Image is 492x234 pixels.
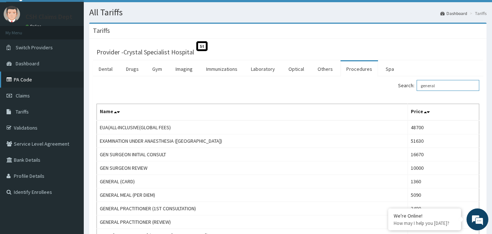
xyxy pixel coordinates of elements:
[408,175,479,188] td: 1360
[408,188,479,202] td: 5090
[4,156,139,182] textarea: Type your message and hit 'Enter'
[38,41,122,50] div: Chat with us now
[93,61,118,77] a: Dental
[97,215,408,229] td: GENERAL PRACTITIONER (REVIEW)
[312,61,339,77] a: Others
[408,120,479,134] td: 48700
[120,61,145,77] a: Drugs
[417,80,479,91] input: Search:
[97,175,408,188] td: GENERAL (CARD)
[16,92,30,99] span: Claims
[97,134,408,148] td: EXAMINATION UNDER ANAESTHESIA ([GEOGRAPHIC_DATA])
[394,212,456,219] div: We're Online!
[408,134,479,148] td: 51630
[16,44,53,51] span: Switch Providers
[119,4,137,21] div: Minimize live chat window
[42,70,101,144] span: We're online!
[16,108,29,115] span: Tariffs
[394,220,456,226] p: How may I help you today?
[408,161,479,175] td: 10000
[398,80,479,91] label: Search:
[196,41,208,51] span: St
[4,6,20,22] img: User Image
[97,120,408,134] td: EUA(ALL-INCLUSIVE(GLOBAL FEES)
[25,24,43,29] a: Online
[408,148,479,161] td: 16670
[440,10,467,16] a: Dashboard
[97,188,408,202] td: GENERAL MEAL (PER DIEM)
[97,49,194,55] h3: Provider - Crystal Specialist Hospital
[380,61,400,77] a: Spa
[97,104,408,121] th: Name
[468,10,487,16] li: Tariffs
[97,161,408,175] td: GEN SURGEON REVIEW
[13,37,29,55] img: d_794563401_company_1708531726252_794563401
[408,104,479,121] th: Price
[89,8,487,17] h1: All Tariffs
[200,61,243,77] a: Immunizations
[408,202,479,215] td: 3490
[283,61,310,77] a: Optical
[25,14,72,20] p: CSH Claims Dept
[93,27,110,34] h3: Tariffs
[146,61,168,77] a: Gym
[97,202,408,215] td: GENERAL PRACTITIONER (1ST CONSULTATION)
[97,148,408,161] td: GEN SURGEON INITIAL CONSULT
[170,61,198,77] a: Imaging
[341,61,378,77] a: Procedures
[16,60,39,67] span: Dashboard
[245,61,281,77] a: Laboratory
